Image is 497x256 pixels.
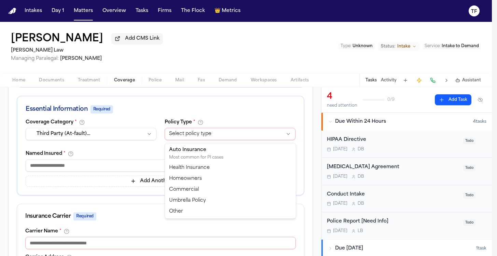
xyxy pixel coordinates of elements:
div: Auto Insurance [169,147,223,153]
span: Umbrella Policy [169,197,206,204]
span: Commercial [169,186,199,193]
span: Homeowners [169,175,202,182]
span: Other [169,208,183,215]
div: Most common for PI cases [169,155,223,160]
span: Health Insurance [169,164,210,171]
